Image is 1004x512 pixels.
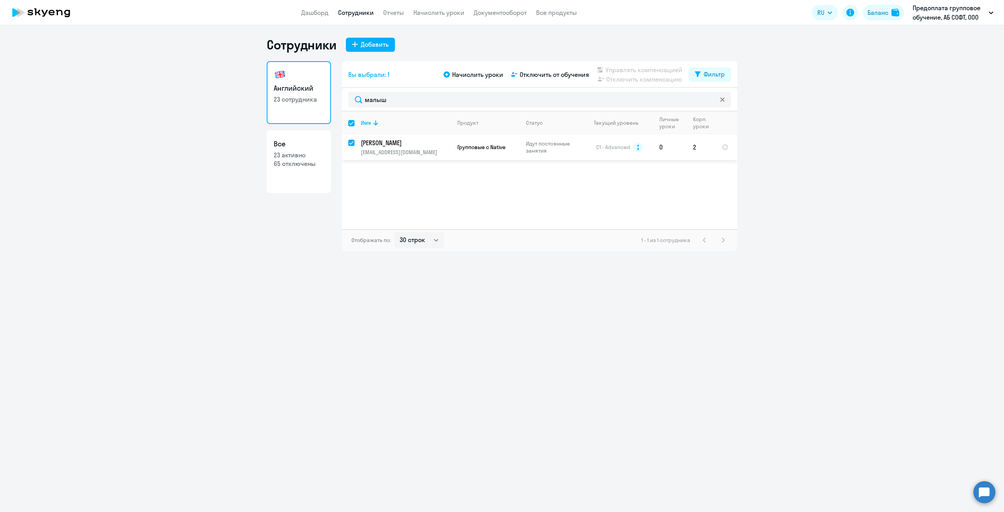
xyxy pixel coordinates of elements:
a: [PERSON_NAME] [361,138,451,147]
div: Текущий уровень [586,119,653,126]
div: Добавить [361,40,389,49]
div: Фильтр [704,69,725,79]
button: Предоплата групповое обучение, АБ СОФТ, ООО [909,3,997,22]
div: Корп. уроки [693,116,715,130]
a: Дашборд [301,9,329,16]
a: Отчеты [383,9,404,16]
input: Поиск по имени, email, продукту или статусу [348,92,731,108]
h3: Английский [274,83,324,93]
p: 23 активно [274,151,324,159]
div: Личные уроки [659,116,681,130]
span: Отображать по: [351,237,391,244]
a: Документооборот [474,9,527,16]
button: Добавить [346,38,395,52]
div: Корп. уроки [693,116,710,130]
h3: Все [274,139,324,149]
div: Продукт [457,119,478,126]
button: Фильтр [689,67,731,82]
div: Имя [361,119,451,126]
img: balance [891,9,899,16]
div: Статус [526,119,543,126]
td: 2 [687,134,715,160]
p: [PERSON_NAME] [361,138,449,147]
span: Отключить от обучения [520,70,589,79]
a: Английский23 сотрудника [267,61,331,124]
div: Текущий уровень [594,119,638,126]
a: Сотрудники [338,9,374,16]
button: Балансbalance [863,5,904,20]
p: 23 сотрудника [274,95,324,104]
p: [EMAIL_ADDRESS][DOMAIN_NAME] [361,149,451,156]
span: Начислить уроки [452,70,503,79]
span: RU [817,8,824,17]
button: RU [812,5,838,20]
span: Вы выбрали: 1 [348,70,389,79]
a: Начислить уроки [413,9,464,16]
div: Продукт [457,119,519,126]
span: C1 - Advanced [596,144,630,151]
h1: Сотрудники [267,37,336,53]
div: Личные уроки [659,116,686,130]
div: Имя [361,119,371,126]
span: 1 - 1 из 1 сотрудника [641,237,690,244]
p: Предоплата групповое обучение, АБ СОФТ, ООО [913,3,986,22]
div: Баланс [868,8,888,17]
td: 0 [653,134,687,160]
div: Статус [526,119,580,126]
p: Идут постоянные занятия [526,140,580,154]
img: english [274,68,286,81]
p: 65 отключены [274,159,324,168]
a: Все продукты [536,9,577,16]
a: Все23 активно65 отключены [267,130,331,193]
span: Групповые с Native [457,144,506,151]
